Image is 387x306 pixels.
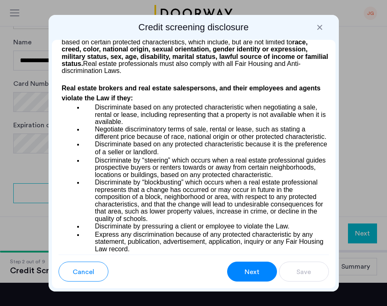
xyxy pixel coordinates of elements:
span: Cancel [73,267,94,277]
p: Discriminate by “blockbusting” which occurs when a real estate professional represents that a cha... [83,179,329,222]
p: Negotiate discriminatory terms of sale, rental or lease, such as stating a different price becaus... [83,126,329,140]
span: Save [296,267,311,277]
p: Express any discrimination because of any protected characteristic by any statement, publication,... [83,231,329,253]
button: button [59,262,108,282]
p: Discriminate by “steering” which occurs when a real estate professional guides prospective buyers... [83,156,329,179]
span: Next [245,267,260,277]
p: Discriminate by pressuring a client or employee to violate the Law. [83,223,329,231]
button: button [227,262,277,282]
p: Discriminate based on any protected characteristic when negotiating a sale, rental or lease, incl... [83,103,329,126]
h2: Credit screening disclosure [52,22,336,33]
p: Discriminate based on any protected characteristic because it is the preference of a seller or la... [83,141,329,156]
p: Federal, State and local Fair Housing and Anti-discrimination Laws provide comprehensive protecti... [59,12,329,75]
b: race, creed, color, national origin, sexual orientation, gender identity or expression, military ... [62,39,328,67]
button: button [279,262,329,282]
h4: Real estate brokers and real estate salespersons, and their employees and agents violate the Law ... [59,83,329,103]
